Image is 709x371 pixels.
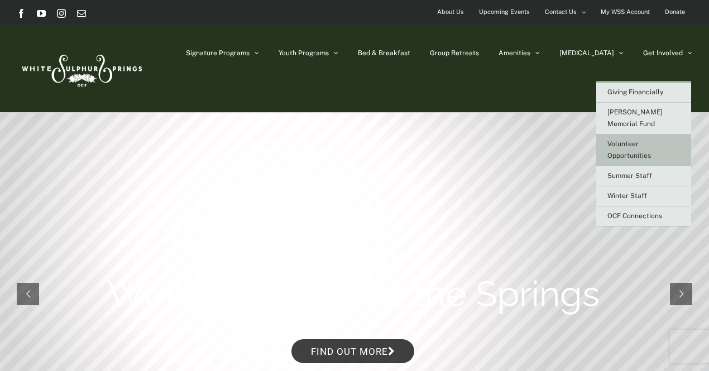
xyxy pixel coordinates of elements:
[559,25,624,81] a: [MEDICAL_DATA]
[643,25,692,81] a: Get Involved
[499,50,530,56] span: Amenities
[479,4,530,20] span: Upcoming Events
[607,108,663,128] span: [PERSON_NAME] Memorial Fund
[596,166,691,186] a: Summer Staff
[186,25,259,81] a: Signature Programs
[437,4,464,20] span: About Us
[279,50,329,56] span: Youth Programs
[559,50,614,56] span: [MEDICAL_DATA]
[601,4,650,20] span: My WSS Account
[607,192,647,200] span: Winter Staff
[596,103,691,134] a: [PERSON_NAME] Memorial Fund
[607,172,652,180] span: Summer Staff
[108,272,600,316] rs-layer: Winter Retreats at the Springs
[665,4,685,20] span: Donate
[596,186,691,206] a: Winter Staff
[607,88,663,96] span: Giving Financially
[499,25,540,81] a: Amenities
[186,50,250,56] span: Signature Programs
[545,4,577,20] span: Contact Us
[596,83,691,103] a: Giving Financially
[607,140,651,160] span: Volunteer Opportunities
[607,212,662,220] span: OCF Connections
[358,25,410,81] a: Bed & Breakfast
[596,206,691,227] a: OCF Connections
[17,42,145,95] img: White Sulphur Springs Logo
[430,25,479,81] a: Group Retreats
[291,339,414,363] a: Find out more
[643,50,683,56] span: Get Involved
[186,25,692,81] nav: Main Menu
[358,50,410,56] span: Bed & Breakfast
[430,50,479,56] span: Group Retreats
[279,25,338,81] a: Youth Programs
[596,134,691,166] a: Volunteer Opportunities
